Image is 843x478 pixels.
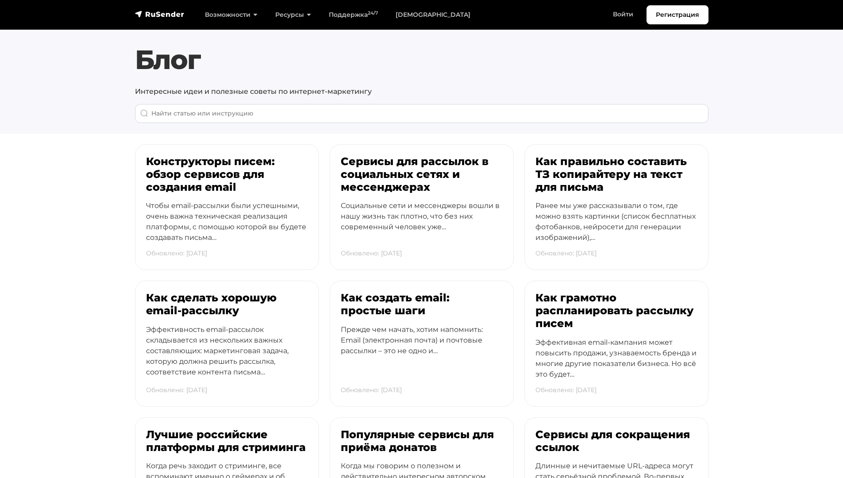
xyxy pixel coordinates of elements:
[320,6,387,24] a: Поддержка24/7
[535,381,597,399] p: Обновлено: [DATE]
[341,381,402,399] p: Обновлено: [DATE]
[146,381,207,399] p: Обновлено: [DATE]
[146,292,308,317] h3: Как сделать хорошую email-рассылку
[604,5,642,23] a: Войти
[368,10,378,16] sup: 24/7
[341,292,503,317] h3: Как создать email: простые шаги
[535,155,697,193] h3: Как правильно составить ТЗ копирайтеру на текст для письма
[535,428,697,454] h3: Сервисы для сокращения ссылок
[535,200,697,259] p: Ранее мы уже рассказывали о том, где можно взять картинки (список бесплатных фотобанков, нейросет...
[330,281,514,406] a: Как создать email: простые шаги Прежде чем начать, хотим напомнить: Email (электронная почта) и п...
[146,428,308,454] h3: Лучшие российские платформы для стриминга
[135,144,319,270] a: Конструкторы писем: обзор сервисов для создания email Чтобы email-рассылки были успешными, очень ...
[146,155,308,193] h3: Конструкторы писем: обзор сервисов для создания email
[146,244,207,262] p: Обновлено: [DATE]
[135,281,319,406] a: Как сделать хорошую email-рассылку Эффективность email-рассылок складывается из нескольких важных...
[535,244,597,262] p: Обновлено: [DATE]
[330,144,514,270] a: Сервисы для рассылок в социальных сетях и мессенджерах Социальные сети и мессенджеры вошли в нашу...
[341,428,503,454] h3: Популярные сервисы для приёма донатов
[196,6,266,24] a: Возможности
[535,337,697,396] p: Эффективная email-кампания может повысить продажи, узнаваемость бренда и многие другие показатели...
[387,6,479,24] a: [DEMOGRAPHIC_DATA]
[146,324,308,393] p: Эффективность email-рассылок складывается из нескольких важных составляющих: маркетинговая задача...
[524,144,708,270] a: Как правильно составить ТЗ копирайтеру на текст для письма Ранее мы уже рассказывали о том, где м...
[135,104,708,123] input: When autocomplete results are available use up and down arrows to review and enter to go to the d...
[647,5,708,24] a: Регистрация
[524,281,708,406] a: Как грамотно распланировать рассылку писем Эффективная email-кампания может повысить продажи, узн...
[341,200,503,248] p: Социальные сети и мессенджеры вошли в нашу жизнь так плотно, что без них современный человек уже…
[266,6,320,24] a: Ресурсы
[535,292,697,330] h3: Как грамотно распланировать рассылку писем
[146,200,308,259] p: Чтобы email-рассылки были успешными, очень важна техническая реализация платформы, с помощью кото...
[341,244,402,262] p: Обновлено: [DATE]
[341,324,503,372] p: Прежде чем начать, хотим напомнить: Email (электронная почта) и почтовые рассылки – это не одно и…
[140,109,148,117] img: Поиск
[135,44,708,76] h1: Блог
[341,155,503,193] h3: Сервисы для рассылок в социальных сетях и мессенджерах
[135,86,708,97] p: Интересные идеи и полезные советы по интернет-маркетингу
[135,10,185,19] img: RuSender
